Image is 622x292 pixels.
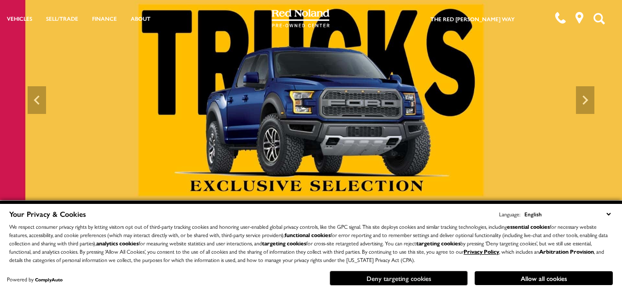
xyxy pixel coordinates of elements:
[499,211,520,217] div: Language:
[262,239,306,247] strong: targeting cookies
[507,222,550,231] strong: essential cookies
[9,209,86,219] span: Your Privacy & Cookies
[96,239,139,247] strong: analytics cookies
[475,271,613,285] button: Allow all cookies
[464,247,499,256] a: Privacy Policy
[576,86,594,114] div: Next
[330,271,468,286] button: Deny targeting cookies
[430,15,515,23] a: The Red [PERSON_NAME] Way
[9,222,613,264] p: We respect consumer privacy rights by letting visitors opt out of third-party tracking cookies an...
[272,12,330,22] a: Red Noland Pre-Owned
[590,0,608,36] button: Open the search field
[522,209,613,219] select: Language Select
[35,276,63,283] a: ComplyAuto
[416,239,460,247] strong: targeting cookies
[272,9,330,28] img: Red Noland Pre-Owned
[28,86,46,114] div: Previous
[539,247,594,256] strong: Arbitration Provision
[285,231,331,239] strong: functional cookies
[7,276,63,282] div: Powered by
